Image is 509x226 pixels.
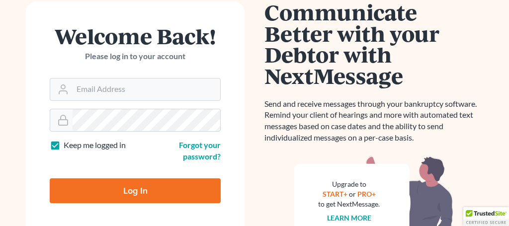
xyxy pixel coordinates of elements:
a: START+ [323,190,347,198]
h1: Communicate Better with your Debtor with NextMessage [264,1,483,86]
div: Upgrade to [318,179,380,189]
label: Keep me logged in [64,140,126,151]
p: Please log in to your account [50,51,221,62]
a: Learn more [327,214,371,222]
a: Forgot your password? [179,140,221,161]
p: Send and receive messages through your bankruptcy software. Remind your client of hearings and mo... [264,98,483,144]
input: Log In [50,178,221,203]
input: Email Address [73,78,220,100]
div: TrustedSite Certified [463,207,509,226]
a: PRO+ [357,190,376,198]
div: to get NextMessage. [318,199,380,209]
h1: Welcome Back! [50,25,221,47]
span: or [349,190,356,198]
